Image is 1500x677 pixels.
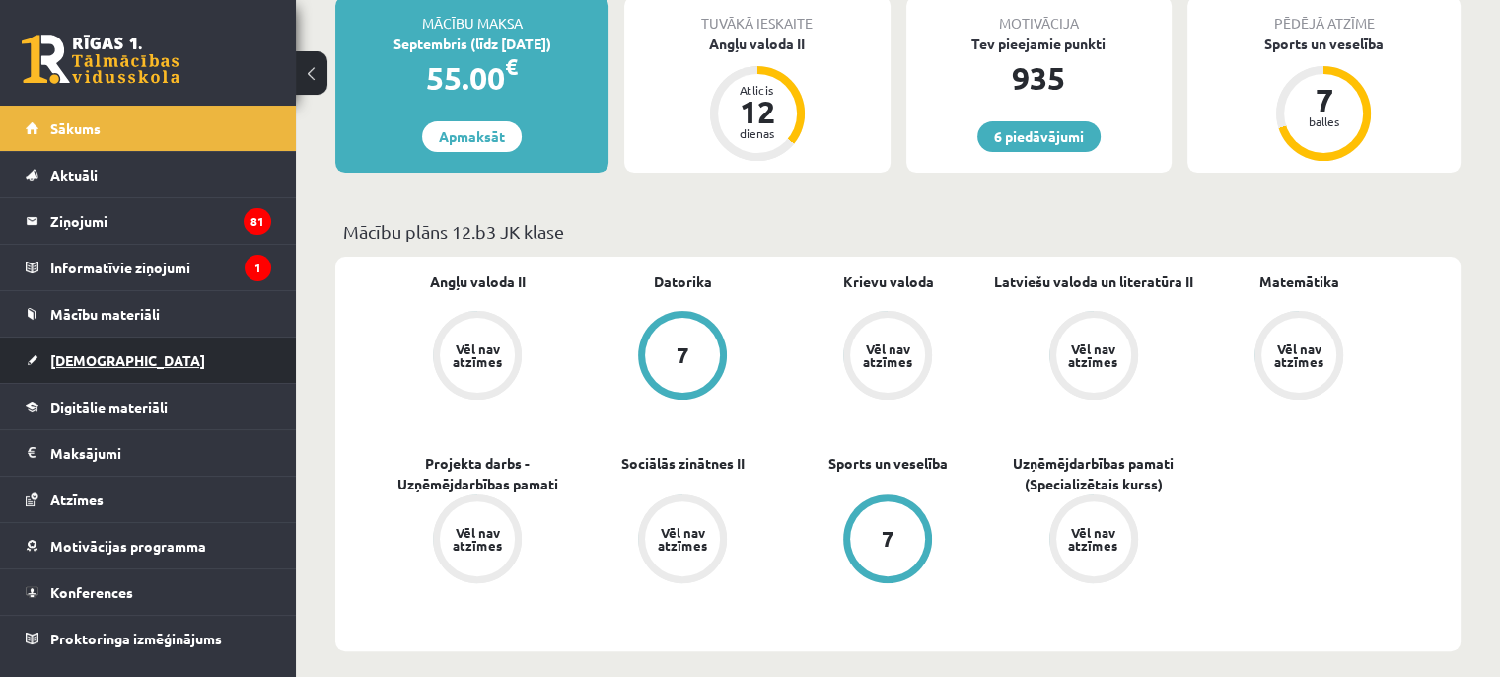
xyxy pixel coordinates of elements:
[244,208,271,235] i: 81
[26,616,271,661] a: Proktoringa izmēģinājums
[50,245,271,290] legend: Informatīvie ziņojumi
[50,305,160,323] span: Mācību materiāli
[906,54,1172,102] div: 935
[655,526,710,552] div: Vēl nav atzīmes
[654,271,712,292] a: Datorika
[26,338,271,383] a: [DEMOGRAPHIC_DATA]
[50,119,101,137] span: Sākums
[580,494,785,587] a: Vēl nav atzīmes
[621,453,745,474] a: Sociālās zinātnes II
[977,121,1101,152] a: 6 piedāvājumi
[26,106,271,151] a: Sākums
[26,430,271,476] a: Maksājumi
[991,494,1196,587] a: Vēl nav atzīmes
[335,34,608,54] div: Septembris (līdz [DATE])
[375,453,580,494] a: Projekta darbs - Uzņēmējdarbības pamati
[26,198,271,244] a: Ziņojumi81
[728,127,787,139] div: dienas
[343,218,1453,245] p: Mācību plāns 12.b3 JK klase
[375,494,580,587] a: Vēl nav atzīmes
[728,84,787,96] div: Atlicis
[50,198,271,244] legend: Ziņojumi
[26,523,271,568] a: Motivācijas programma
[245,255,271,281] i: 1
[728,96,787,127] div: 12
[26,569,271,615] a: Konferences
[1066,342,1121,368] div: Vēl nav atzīmes
[375,311,580,404] a: Vēl nav atzīmes
[1187,34,1461,164] a: Sports un veselība 7 balles
[50,398,168,415] span: Digitālie materiāli
[1258,271,1338,292] a: Matemātika
[50,537,206,555] span: Motivācijas programma
[882,528,894,550] div: 7
[505,52,518,81] span: €
[1294,84,1353,115] div: 7
[22,35,179,84] a: Rīgas 1. Tālmācības vidusskola
[26,291,271,337] a: Mācību materiāli
[1196,311,1401,404] a: Vēl nav atzīmes
[1066,526,1121,552] div: Vēl nav atzīmes
[335,54,608,102] div: 55.00
[26,152,271,197] a: Aktuāli
[677,344,689,366] div: 7
[50,430,271,476] legend: Maksājumi
[994,271,1193,292] a: Latviešu valoda un literatūra II
[1271,342,1326,368] div: Vēl nav atzīmes
[50,490,104,508] span: Atzīmes
[828,453,948,474] a: Sports un veselība
[450,342,505,368] div: Vēl nav atzīmes
[450,526,505,552] div: Vēl nav atzīmes
[991,453,1196,494] a: Uzņēmējdarbības pamati (Specializētais kurss)
[422,121,522,152] a: Apmaksāt
[860,342,915,368] div: Vēl nav atzīmes
[26,477,271,522] a: Atzīmes
[785,311,990,404] a: Vēl nav atzīmes
[26,384,271,429] a: Digitālie materiāli
[842,271,933,292] a: Krievu valoda
[1294,115,1353,127] div: balles
[785,494,990,587] a: 7
[430,271,526,292] a: Angļu valoda II
[50,351,205,369] span: [DEMOGRAPHIC_DATA]
[991,311,1196,404] a: Vēl nav atzīmes
[624,34,890,54] div: Angļu valoda II
[50,583,133,601] span: Konferences
[624,34,890,164] a: Angļu valoda II Atlicis 12 dienas
[50,166,98,184] span: Aktuāli
[26,245,271,290] a: Informatīvie ziņojumi1
[1187,34,1461,54] div: Sports un veselība
[906,34,1172,54] div: Tev pieejamie punkti
[50,630,222,647] span: Proktoringa izmēģinājums
[580,311,785,404] a: 7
